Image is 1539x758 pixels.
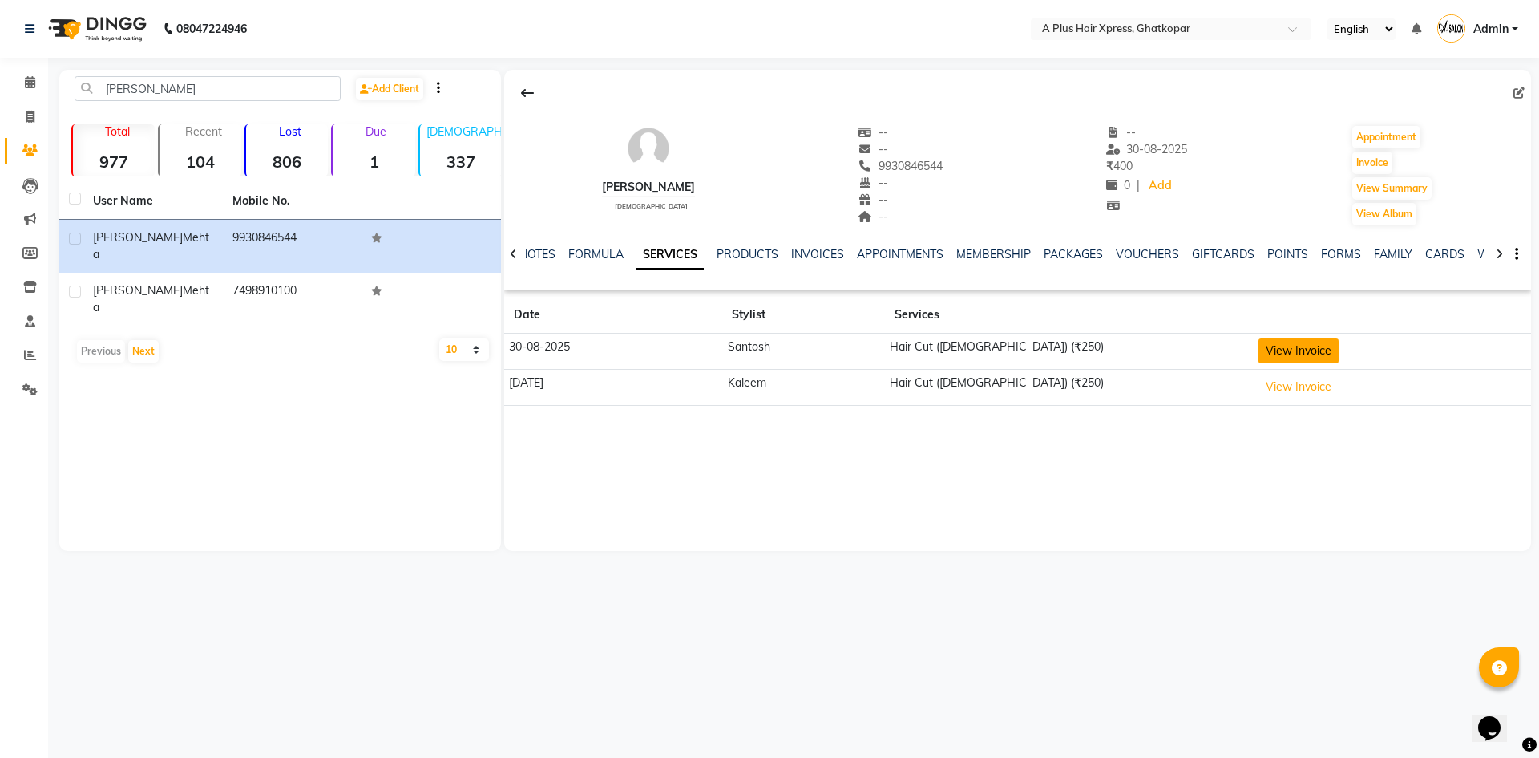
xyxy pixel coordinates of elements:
[791,247,844,261] a: INVOICES
[1258,375,1339,399] button: View Invoice
[1116,247,1179,261] a: VOUCHERS
[511,78,544,108] div: Back to Client
[1352,177,1432,200] button: View Summary
[1473,21,1509,38] span: Admin
[252,124,328,139] p: Lost
[1352,126,1420,148] button: Appointment
[41,6,151,51] img: logo
[223,273,362,326] td: 7498910100
[83,183,223,220] th: User Name
[1192,247,1254,261] a: GIFTCARDS
[636,241,704,270] a: SERVICES
[223,220,362,273] td: 9930846544
[246,152,328,172] strong: 806
[858,125,888,140] span: --
[166,124,241,139] p: Recent
[717,247,778,261] a: PRODUCTS
[1267,247,1308,261] a: POINTS
[885,369,1254,405] td: Hair Cut ([DEMOGRAPHIC_DATA]) (₹250)
[73,152,155,172] strong: 977
[356,78,423,100] a: Add Client
[568,247,624,261] a: FORMULA
[93,230,183,245] span: [PERSON_NAME]
[1106,159,1113,173] span: ₹
[504,297,722,334] th: Date
[1106,159,1133,173] span: 400
[1374,247,1412,261] a: FAMILY
[956,247,1031,261] a: MEMBERSHIP
[602,179,695,196] div: [PERSON_NAME]
[1437,14,1465,43] img: Admin
[176,6,247,51] b: 08047224946
[1425,247,1464,261] a: CARDS
[128,340,159,363] button: Next
[615,202,688,210] span: [DEMOGRAPHIC_DATA]
[1258,338,1339,363] button: View Invoice
[858,142,888,156] span: --
[1146,175,1174,197] a: Add
[1044,247,1103,261] a: PACKAGES
[624,124,673,172] img: avatar
[1137,177,1140,194] span: |
[79,124,155,139] p: Total
[426,124,502,139] p: [DEMOGRAPHIC_DATA]
[722,369,885,405] td: Kaleem
[885,297,1254,334] th: Services
[519,247,555,261] a: NOTES
[1352,203,1416,225] button: View Album
[1321,247,1361,261] a: FORMS
[885,334,1254,370] td: Hair Cut ([DEMOGRAPHIC_DATA]) (₹250)
[1106,178,1130,193] span: 0
[858,193,888,207] span: --
[1352,152,1392,174] button: Invoice
[858,209,888,224] span: --
[857,247,943,261] a: APPOINTMENTS
[722,297,885,334] th: Stylist
[504,334,722,370] td: 30-08-2025
[858,159,943,173] span: 9930846544
[1106,125,1137,140] span: --
[504,369,722,405] td: [DATE]
[420,152,502,172] strong: 337
[1477,247,1523,261] a: WALLET
[336,124,414,139] p: Due
[858,176,888,190] span: --
[75,76,341,101] input: Search by Name/Mobile/Email/Code
[223,183,362,220] th: Mobile No.
[93,283,183,298] span: [PERSON_NAME]
[1472,694,1523,742] iframe: chat widget
[1106,142,1188,156] span: 30-08-2025
[160,152,241,172] strong: 104
[722,334,885,370] td: Santosh
[333,152,414,172] strong: 1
